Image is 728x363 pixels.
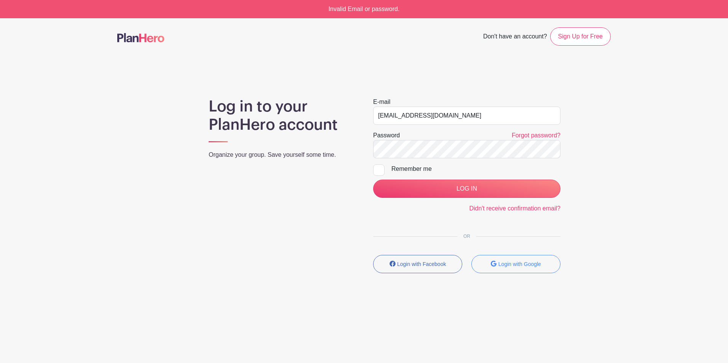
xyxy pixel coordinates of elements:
a: Sign Up for Free [550,27,611,46]
small: Login with Facebook [397,261,446,267]
button: Login with Facebook [373,255,462,273]
a: Forgot password? [512,132,560,139]
p: Organize your group. Save yourself some time. [209,150,355,159]
img: logo-507f7623f17ff9eddc593b1ce0a138ce2505c220e1c5a4e2b4648c50719b7d32.svg [117,33,164,42]
div: Remember me [391,164,560,174]
h1: Log in to your PlanHero account [209,97,355,134]
label: Password [373,131,400,140]
a: Didn't receive confirmation email? [469,205,560,212]
span: Don't have an account? [483,29,547,46]
label: E-mail [373,97,390,107]
small: Login with Google [498,261,541,267]
input: LOG IN [373,180,560,198]
button: Login with Google [471,255,560,273]
span: OR [457,234,476,239]
input: e.g. julie@eventco.com [373,107,560,125]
